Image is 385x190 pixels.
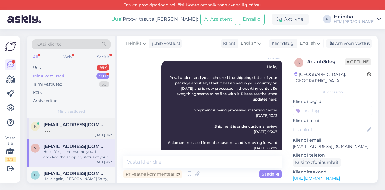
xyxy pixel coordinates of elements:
[257,56,280,60] span: Heinika
[345,58,371,65] span: Offline
[5,41,16,52] img: Askly Logo
[33,98,58,104] div: Arhiveeritud
[99,81,109,87] div: 30
[43,171,106,176] span: gaving787@gmail.com
[297,60,300,65] span: n
[33,65,41,71] div: Uus
[293,143,373,150] p: [EMAIL_ADDRESS][DOMAIN_NAME]
[34,173,37,177] span: g
[123,170,182,178] div: Privaatne kommentaar
[293,98,373,105] p: Kliendi tag'id
[334,14,375,19] div: Heinika
[293,117,373,124] p: Kliendi nimi
[95,133,112,137] div: [DATE] 9:57
[34,124,37,129] span: k
[96,73,109,79] div: 99+
[111,16,123,22] b: Uus!
[326,39,372,48] div: Arhiveeri vestlus
[293,158,341,167] div: Küsi telefoninumbrit
[323,15,331,23] div: H
[272,14,309,25] div: Aktiivne
[37,41,61,48] span: Otsi kliente
[293,137,373,143] p: Kliendi email
[126,40,142,47] span: Heinika
[5,135,16,162] div: Vaata siia
[300,40,316,47] span: English
[269,40,295,47] div: Klienditugi
[58,109,85,114] span: Minu vestlused
[168,64,278,188] span: Hello, Yes, I understand you. I checked the shipping status of your package and it says that it h...
[5,157,16,162] div: 2 / 3
[221,40,236,47] div: Klient
[293,126,366,133] input: Lisa nimi
[43,122,106,127] span: kadirahn@gmail.com
[32,53,39,61] div: All
[262,171,279,177] span: Saada
[95,160,112,164] div: [DATE] 9:52
[294,71,367,84] div: [GEOGRAPHIC_DATA], [GEOGRAPHIC_DATA]
[111,16,198,23] div: Proovi tasuta [PERSON_NAME]:
[62,53,73,61] div: Web
[307,58,345,65] div: # nanh3deg
[293,106,373,115] input: Lisa tag
[293,169,373,175] p: Klienditeekond
[239,14,265,25] button: Emailid
[334,19,375,24] div: HTM [PERSON_NAME]
[97,65,109,71] div: 99+
[33,90,42,96] div: Kõik
[43,144,106,149] span: vppgirl@gmail.com
[293,89,373,95] div: Kliendi info
[33,73,64,79] div: Minu vestlused
[43,176,112,187] div: Hello again, [PERSON_NAME] Sorry, we came up with another and more convenient solution - you rece...
[150,40,180,47] div: juhib vestlust
[241,40,256,47] span: English
[334,14,381,24] a: HeinikaHTM [PERSON_NAME]
[293,176,340,181] a: [URL][DOMAIN_NAME]
[33,81,63,87] div: Tiimi vestlused
[34,146,36,150] span: v
[293,152,373,158] p: Kliendi telefon
[96,53,111,61] div: Socials
[200,14,236,25] button: AI Assistent
[43,149,112,160] div: Hello, Yes, I understand you. I checked the shipping status of your package and it says that it h...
